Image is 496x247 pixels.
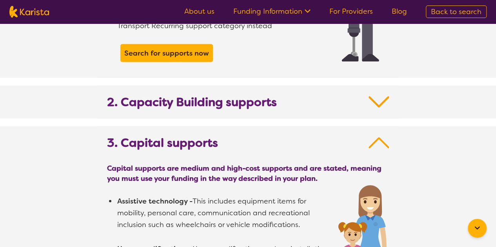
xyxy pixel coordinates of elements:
a: About us [184,7,214,16]
span: Capital supports are medium and high-cost supports and are stated, meaning you must use your fund... [107,163,389,184]
a: Search for supports now [122,46,211,60]
img: Up Arrow [369,136,389,150]
a: Funding Information [233,7,311,16]
b: 2. Capacity Building supports [107,95,277,109]
a: Blog [392,7,407,16]
b: 3. Capital supports [107,136,218,150]
img: Karista logo [9,6,49,18]
a: For Providers [329,7,373,16]
b: Assistive technology - [117,197,193,206]
img: Down Arrow [369,95,389,109]
a: Back to search [426,5,487,18]
li: This includes equipment items for mobility, personal care, communication and recreational inclusi... [116,195,332,231]
span: Back to search [431,7,481,16]
b: Search for supports now [124,49,209,58]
